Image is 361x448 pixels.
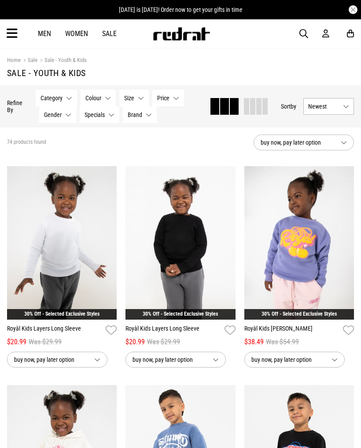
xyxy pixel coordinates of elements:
[29,337,62,347] span: Was $29.99
[281,101,296,112] button: Sortby
[303,98,354,115] button: Newest
[21,57,37,65] a: Sale
[81,90,116,106] button: Colour
[80,106,119,123] button: Specials
[119,90,149,106] button: Size
[261,137,334,148] span: buy now, pay later option
[119,6,243,13] span: [DATE] is [DATE]! Order now to get your gifts in time
[291,103,296,110] span: by
[125,324,221,337] a: Royàl Kids Layers Long Sleeve
[39,106,76,123] button: Gender
[37,57,87,65] a: Sale - Youth & Kids
[308,103,339,110] span: Newest
[7,139,46,146] span: 74 products found
[85,95,101,102] span: Colour
[38,29,51,38] a: Men
[157,95,169,102] span: Price
[125,352,226,368] button: buy now, pay later option
[41,95,63,102] span: Category
[102,29,117,38] a: Sale
[7,166,117,320] img: Royàl Kids Layers Long Sleeve in White
[152,90,184,106] button: Price
[125,337,145,347] span: $20.99
[262,311,337,317] a: 30% Off - Selected Exclusive Styles
[254,135,354,150] button: buy now, pay later option
[24,311,99,317] a: 30% Off - Selected Exclusive Styles
[244,352,345,368] button: buy now, pay later option
[85,111,105,118] span: Specials
[65,29,88,38] a: Women
[244,324,339,337] a: Royàl Kids [PERSON_NAME]
[7,57,21,63] a: Home
[7,337,26,347] span: $20.99
[143,311,218,317] a: 30% Off - Selected Exclusive Styles
[244,166,354,320] img: Royàl Kids Ruby Crewneck in Purple
[7,352,107,368] button: buy now, pay later option
[251,354,324,365] span: buy now, pay later option
[36,90,77,106] button: Category
[123,106,157,123] button: Brand
[7,324,102,337] a: Royàl Kids Layers Long Sleeve
[14,354,87,365] span: buy now, pay later option
[124,95,134,102] span: Size
[7,68,354,78] h1: Sale - Youth & Kids
[133,354,206,365] span: buy now, pay later option
[152,27,210,40] img: Redrat logo
[244,337,264,347] span: $38.49
[266,337,299,347] span: Was $54.99
[7,99,22,113] p: Refine By
[44,111,62,118] span: Gender
[147,337,180,347] span: Was $29.99
[128,111,142,118] span: Brand
[125,166,235,320] img: Royàl Kids Layers Long Sleeve in Black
